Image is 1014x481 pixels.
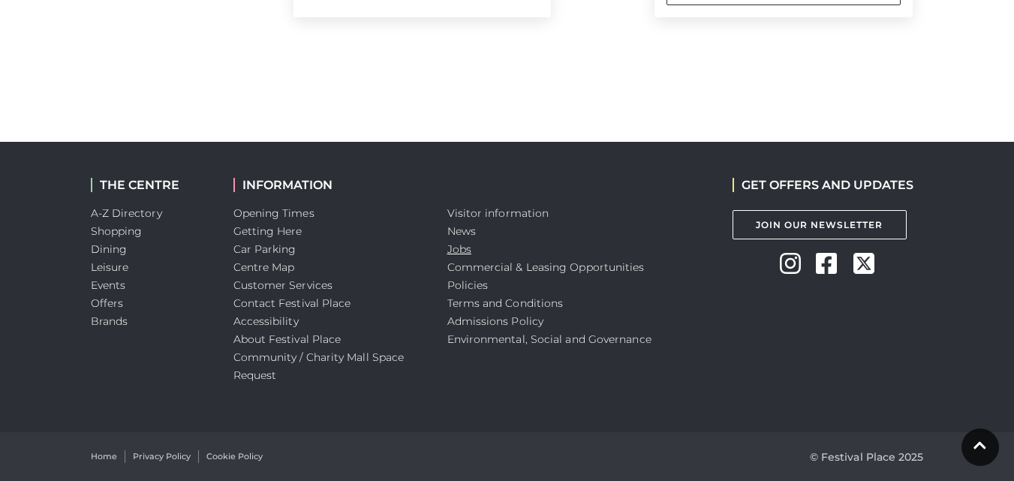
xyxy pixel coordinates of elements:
[233,332,342,346] a: About Festival Place
[447,260,645,274] a: Commercial & Leasing Opportunities
[91,260,129,274] a: Leisure
[233,350,405,382] a: Community / Charity Mall Space Request
[233,260,295,274] a: Centre Map
[447,206,549,220] a: Visitor information
[233,206,314,220] a: Opening Times
[91,178,211,192] h2: THE CENTRE
[447,278,489,292] a: Policies
[206,450,263,463] a: Cookie Policy
[733,178,913,192] h2: GET OFFERS AND UPDATES
[447,332,651,346] a: Environmental, Social and Governance
[233,278,333,292] a: Customer Services
[91,296,124,310] a: Offers
[447,314,544,328] a: Admissions Policy
[233,178,425,192] h2: INFORMATION
[233,224,302,238] a: Getting Here
[447,242,471,256] a: Jobs
[91,224,143,238] a: Shopping
[233,314,299,328] a: Accessibility
[233,242,296,256] a: Car Parking
[91,242,128,256] a: Dining
[733,210,907,239] a: Join Our Newsletter
[91,278,126,292] a: Events
[133,450,191,463] a: Privacy Policy
[810,448,924,466] p: © Festival Place 2025
[91,450,117,463] a: Home
[91,314,128,328] a: Brands
[447,296,564,310] a: Terms and Conditions
[233,296,351,310] a: Contact Festival Place
[91,206,162,220] a: A-Z Directory
[447,224,476,238] a: News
